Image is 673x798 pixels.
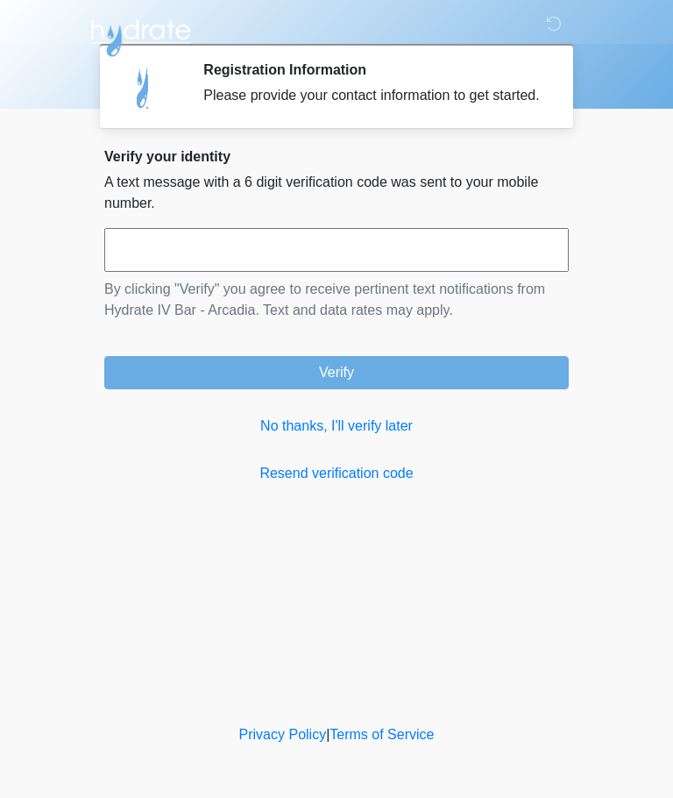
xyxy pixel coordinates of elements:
p: By clicking "Verify" you agree to receive pertinent text notifications from Hydrate IV Bar - Arca... [104,279,569,321]
img: Agent Avatar [117,61,170,114]
p: A text message with a 6 digit verification code was sent to your mobile number. [104,172,569,214]
a: No thanks, I'll verify later [104,416,569,437]
a: Privacy Policy [239,727,327,742]
a: Terms of Service [329,727,434,742]
h2: Verify your identity [104,148,569,165]
div: Please provide your contact information to get started. [203,85,542,106]
a: | [326,727,329,742]
button: Verify [104,356,569,389]
a: Resend verification code [104,463,569,484]
img: Hydrate IV Bar - Arcadia Logo [87,13,194,58]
